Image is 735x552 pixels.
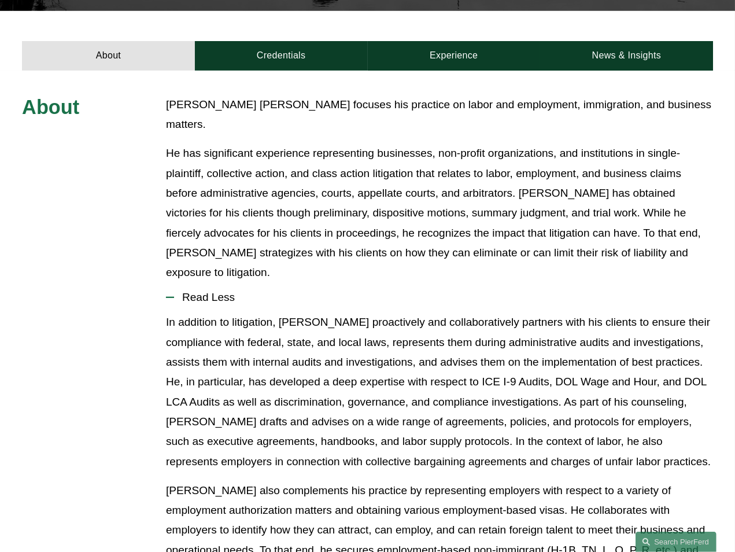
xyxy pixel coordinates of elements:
[540,41,713,71] a: News & Insights
[166,312,713,471] p: In addition to litigation, [PERSON_NAME] proactively and collaboratively partners with his client...
[166,282,713,312] button: Read Less
[174,291,713,304] span: Read Less
[166,95,713,135] p: [PERSON_NAME] [PERSON_NAME] focuses his practice on labor and employment, immigration, and busine...
[368,41,541,71] a: Experience
[22,41,195,71] a: About
[22,96,79,118] span: About
[636,532,716,552] a: Search this site
[166,143,713,282] p: He has significant experience representing businesses, non-profit organizations, and institutions...
[195,41,368,71] a: Credentials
